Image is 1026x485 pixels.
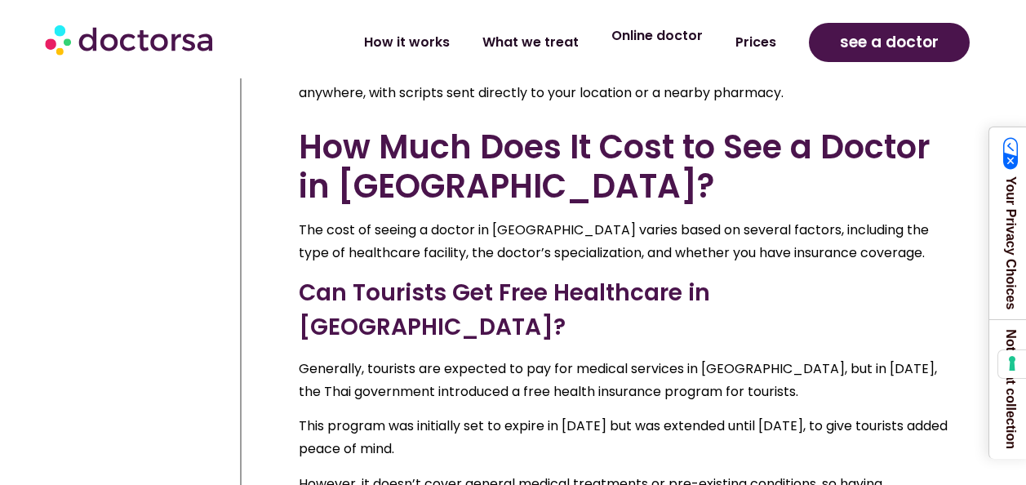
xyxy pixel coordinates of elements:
p: Generally, tourists are expected to pay for medical services in [GEOGRAPHIC_DATA], but in [DATE],... [299,358,948,403]
a: see a doctor [809,23,970,62]
a: Online doctor [595,17,719,55]
img: California Consumer Privacy Act (CCPA) Opt-Out Icon [1003,137,1019,170]
p: This program was initially set to expire in [DATE] but was extended until [DATE], to give tourist... [299,415,948,461]
h3: Can Tourists Get Free Healthcare in [GEOGRAPHIC_DATA]? [299,276,948,345]
h2: How Much Does It Cost to See a Doctor in [GEOGRAPHIC_DATA]? [299,127,948,206]
a: What we treat [466,24,595,61]
a: How it works [348,24,466,61]
p: The cost of seeing a doctor in [GEOGRAPHIC_DATA] varies based on several factors, including the t... [299,219,948,265]
button: Your consent preferences for tracking technologies [998,350,1026,378]
nav: Menu [276,24,793,61]
a: Prices [719,24,793,61]
span: see a doctor [840,29,939,56]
